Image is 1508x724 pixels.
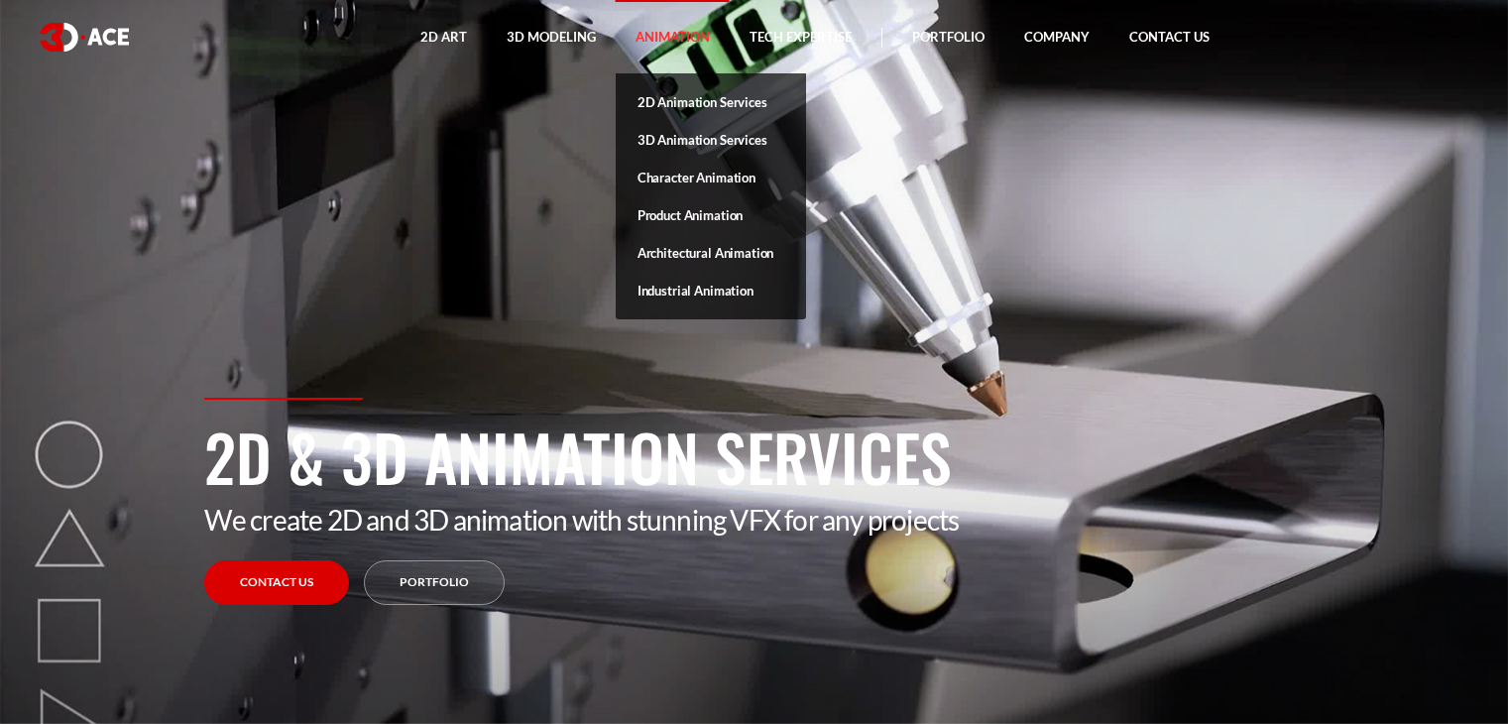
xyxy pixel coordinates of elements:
[40,23,129,52] img: logo white
[364,560,505,605] a: Portfolio
[616,159,806,196] a: Character Animation
[616,83,806,121] a: 2D Animation Services
[616,121,806,159] a: 3D Animation Services
[616,234,806,272] a: Architectural Animation
[204,503,1305,537] p: We create 2D and 3D animation with stunning VFX for any projects
[204,410,1305,503] h1: 2D & 3D Animation Services
[616,272,806,309] a: Industrial Animation
[616,196,806,234] a: Product Animation
[204,560,349,605] a: Contact us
